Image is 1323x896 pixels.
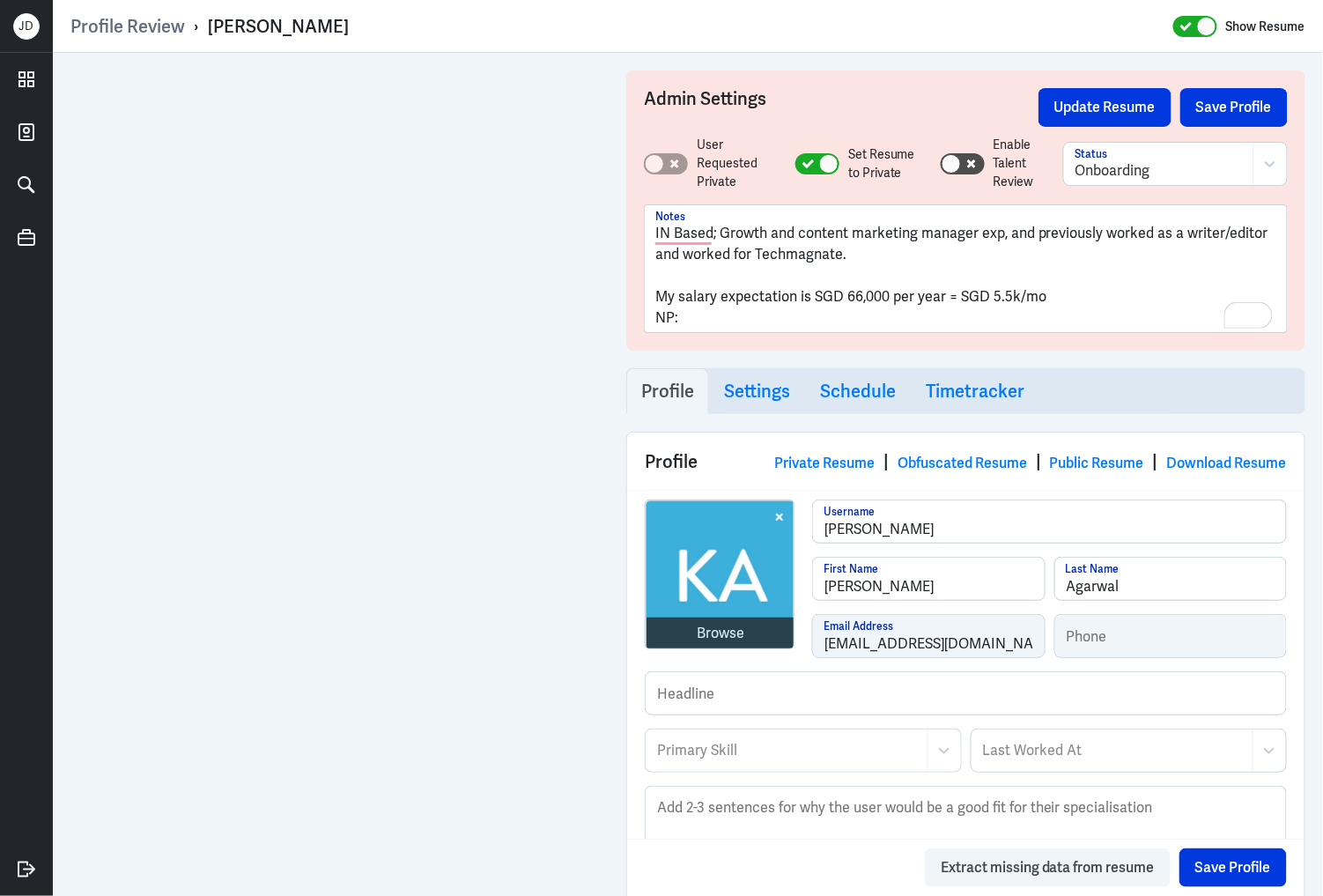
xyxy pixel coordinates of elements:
[70,15,185,38] a: Profile Review
[70,70,591,878] iframe: https://ppcdn.hiredigital.com/register/1932fefe/resumes/558420664/Krishnapriya_Resume__2025.pdf?E...
[1179,848,1287,887] button: Save Profile
[646,672,1286,715] input: Headline
[848,145,923,182] label: Set Resume to Private
[820,381,896,402] h3: Schedule
[774,454,875,472] a: Private Resume
[655,287,1046,306] span: My salary expectation is SGD 66,000 per year = SGD 5.5k/mo
[898,454,1027,472] a: Obfuscated Resume
[724,381,790,402] h3: Settings
[13,13,40,40] div: J D
[1055,558,1287,600] input: Last Name
[627,433,1305,490] div: Profile
[813,500,1286,543] input: Username
[697,136,778,191] label: User Requested Private
[994,136,1064,191] label: Enable Talent Review
[647,501,795,649] img: avatar.jpg
[1180,88,1288,127] button: Save Profile
[1038,88,1171,127] button: Update Resume
[697,623,744,644] div: Browse
[644,88,1038,127] h3: Admin Settings
[655,223,1276,329] div: To enrich screen reader interactions, please activate Accessibility in Grammarly extension settings
[1055,615,1287,657] input: Phone
[208,15,349,38] div: [PERSON_NAME]
[926,381,1024,402] h3: Timetracker
[925,848,1171,887] button: Extract missing data from resume
[655,223,1276,265] p: IN Based; Growth and content marketing manager exp, and previously worked as a writer/editor and ...
[813,615,1045,657] input: Email Address
[185,15,208,38] p: ›
[641,381,694,402] h3: Profile
[1050,454,1144,472] a: Public Resume
[1226,15,1305,38] label: Show Resume
[774,448,1287,475] div: | | |
[813,558,1045,600] input: First Name
[1167,454,1287,472] a: Download Resume
[655,308,678,327] span: NP:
